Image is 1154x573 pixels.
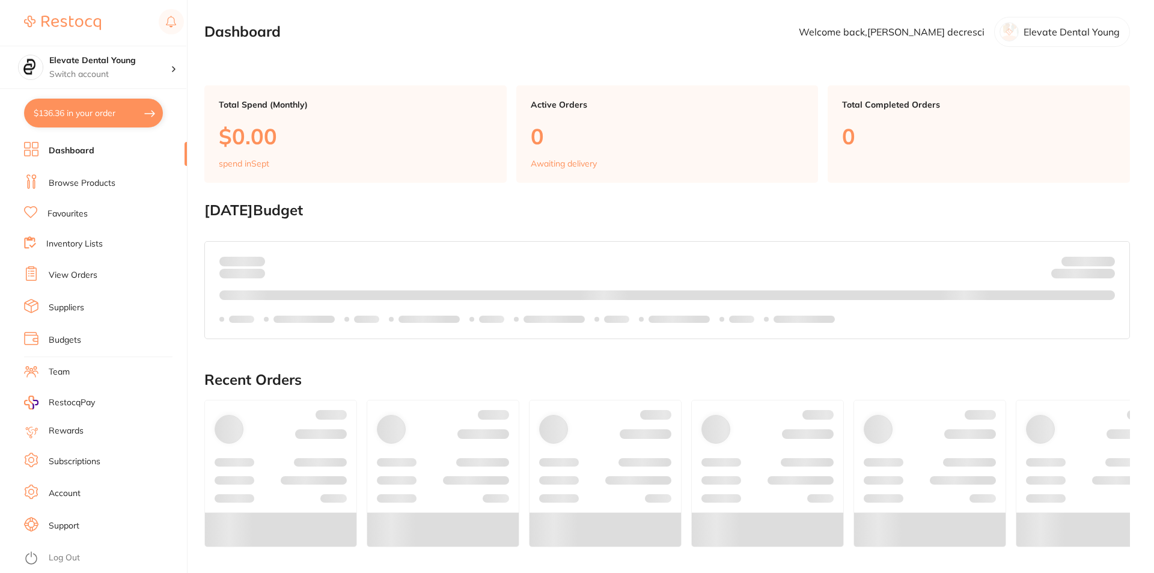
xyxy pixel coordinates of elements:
h4: Elevate Dental Young [49,55,171,67]
p: Labels [229,314,254,324]
strong: $NaN [1091,256,1115,266]
p: Labels [354,314,379,324]
h2: [DATE] Budget [204,202,1130,219]
a: Team [49,366,70,378]
img: RestocqPay [24,396,38,409]
img: Restocq Logo [24,16,101,30]
p: Labels extended [398,314,460,324]
p: Labels extended [524,314,585,324]
span: RestocqPay [49,397,95,409]
p: 0 [842,124,1116,149]
p: Switch account [49,69,171,81]
a: Subscriptions [49,456,100,468]
p: Labels extended [774,314,835,324]
p: Labels extended [649,314,710,324]
p: Labels [729,314,754,324]
p: Labels [604,314,629,324]
a: Favourites [47,208,88,220]
strong: $0.00 [1094,271,1115,281]
p: month [219,266,265,281]
p: 0 [531,124,804,149]
strong: $0.00 [244,256,265,266]
p: Awaiting delivery [531,159,597,168]
img: Elevate Dental Young [19,55,43,79]
a: Total Spend (Monthly)$0.00spend inSept [204,85,507,183]
p: Remaining: [1051,266,1115,281]
a: Log Out [49,552,80,564]
a: Budgets [49,334,81,346]
button: $136.36 in your order [24,99,163,127]
a: View Orders [49,269,97,281]
button: Log Out [24,549,183,568]
a: RestocqPay [24,396,95,409]
h2: Dashboard [204,23,281,40]
a: Active Orders0Awaiting delivery [516,85,819,183]
a: Rewards [49,425,84,437]
a: Dashboard [49,145,94,157]
p: Labels extended [273,314,335,324]
p: Total Spend (Monthly) [219,100,492,109]
p: Elevate Dental Young [1024,26,1120,37]
a: Account [49,488,81,500]
a: Suppliers [49,302,84,314]
h2: Recent Orders [204,372,1130,388]
a: Total Completed Orders0 [828,85,1130,183]
a: Inventory Lists [46,238,103,250]
p: $0.00 [219,124,492,149]
a: Support [49,520,79,532]
p: Active Orders [531,100,804,109]
a: Browse Products [49,177,115,189]
p: Labels [479,314,504,324]
p: Welcome back, [PERSON_NAME] decresci [799,26,985,37]
p: Total Completed Orders [842,100,1116,109]
p: Spent: [219,256,265,266]
p: spend in Sept [219,159,269,168]
a: Restocq Logo [24,9,101,37]
p: Budget: [1061,256,1115,266]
